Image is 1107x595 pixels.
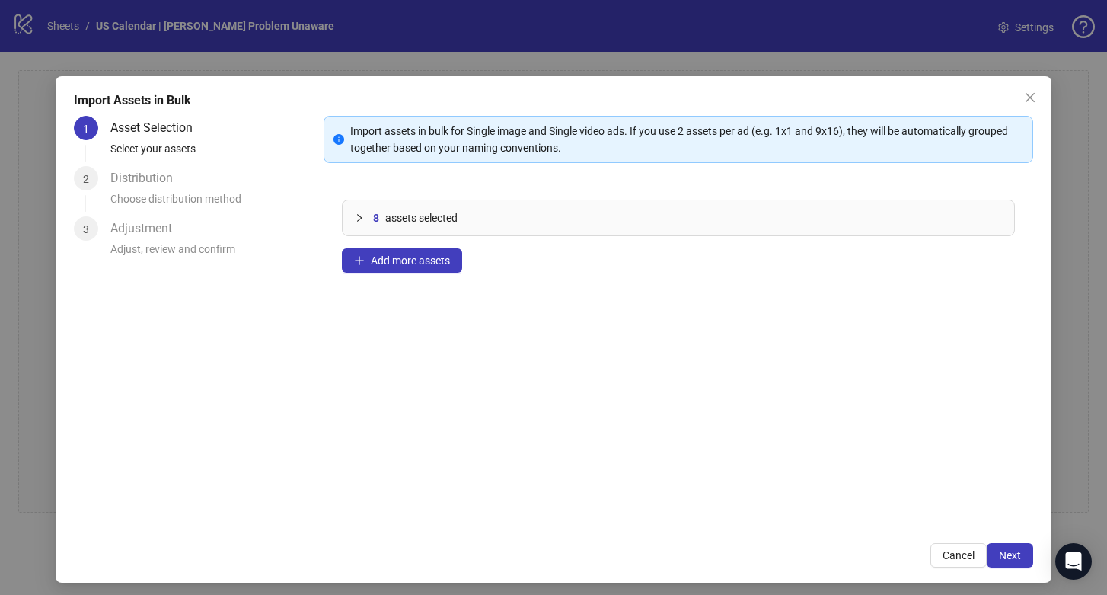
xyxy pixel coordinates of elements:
span: Next [999,549,1021,561]
span: collapsed [355,213,364,222]
button: Close [1018,85,1042,110]
span: Add more assets [371,254,450,267]
div: Adjust, review and confirm [110,241,311,267]
span: Cancel [943,549,975,561]
span: info-circle [333,134,344,145]
button: Add more assets [342,248,462,273]
div: Choose distribution method [110,190,311,216]
span: 3 [83,223,89,235]
span: 2 [83,173,89,185]
div: 8assets selected [343,200,1015,235]
button: Next [987,543,1033,568]
span: 1 [83,123,89,135]
div: Import Assets in Bulk [74,91,1034,110]
div: Distribution [110,166,185,190]
div: Open Intercom Messenger [1055,543,1092,580]
div: Adjustment [110,216,184,241]
span: assets selected [385,210,458,226]
div: Import assets in bulk for Single image and Single video ads. If you use 2 assets per ad (e.g. 1x1... [350,123,1024,156]
button: Cancel [930,543,987,568]
div: Asset Selection [110,116,205,140]
span: close [1024,91,1036,104]
span: plus [354,255,365,266]
div: Select your assets [110,140,311,166]
span: 8 [373,210,379,226]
